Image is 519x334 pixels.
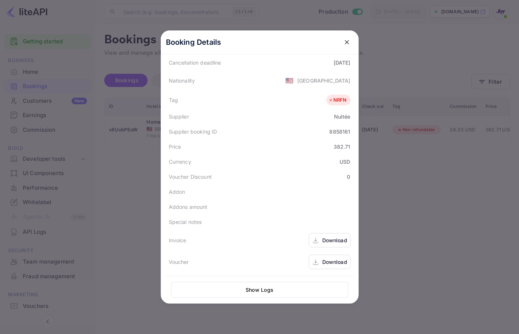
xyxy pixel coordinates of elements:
[169,236,186,244] div: Invoice
[169,173,212,181] div: Voucher Discount
[169,128,217,135] div: Supplier booking ID
[169,77,195,84] div: Nationality
[334,113,351,120] div: Nuitée
[169,188,185,196] div: Addon
[171,282,348,298] button: Show Logs
[347,173,350,181] div: 0
[169,113,189,120] div: Supplier
[334,59,351,66] div: [DATE]
[169,96,178,104] div: Tag
[285,74,294,87] span: United States
[169,158,191,166] div: Currency
[322,258,347,266] div: Download
[340,36,353,49] button: close
[166,37,221,48] p: Booking Details
[169,258,189,266] div: Voucher
[334,143,351,150] div: 382.71
[328,97,347,104] div: NRFN
[329,128,350,135] div: 8858161
[340,158,350,166] div: USD
[169,203,208,211] div: Addons amount
[169,218,202,226] div: Special notes
[322,236,347,244] div: Download
[169,59,221,66] div: Cancellation deadline
[169,143,181,150] div: Price
[297,77,351,84] div: [GEOGRAPHIC_DATA]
